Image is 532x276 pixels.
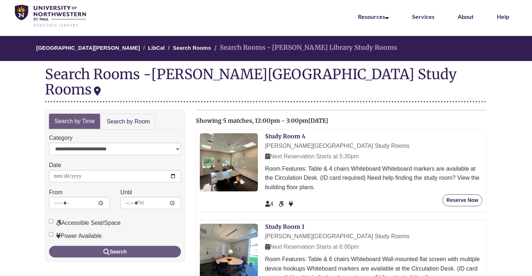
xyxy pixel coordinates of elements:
[497,13,509,20] a: Help
[101,114,156,130] a: Search by Room
[265,223,304,230] a: Study Room 1
[45,66,486,102] div: Search Rooms -
[49,133,73,143] label: Category
[265,201,273,207] span: The capacity of this space
[49,188,62,197] label: From
[213,42,397,53] li: Search Rooms - [PERSON_NAME] Library Study Rooms
[458,13,474,20] a: About
[279,201,285,207] span: Accessible Seat/Space
[49,218,121,228] label: Accessible Seat/Space
[49,232,53,236] input: Power Available
[196,118,486,124] h2: Showing 5 matches
[173,45,211,51] a: Search Rooms
[49,161,61,170] label: Date
[265,133,305,140] a: Study Room 4
[49,114,100,129] a: Search by Time
[412,13,434,20] a: Services
[45,36,486,61] nav: Breadcrumb
[265,153,359,159] span: Next Reservation Starts at 5:30pm
[265,164,482,192] div: Room Features: Table & 4 chairs Whiteboard Whiteboard markers are available at the Circulation De...
[265,141,482,151] div: [PERSON_NAME][GEOGRAPHIC_DATA] Study Rooms
[49,219,53,223] input: Accessible Seat/Space
[49,231,102,241] label: Power Available
[252,117,328,124] span: , 12:00pm - 3:00pm[DATE]
[148,45,165,51] a: LibCal
[358,13,389,20] a: Resources
[120,188,132,197] label: Until
[442,194,482,206] button: Reserve Now
[36,45,140,51] a: [GEOGRAPHIC_DATA][PERSON_NAME]
[49,246,181,257] button: Search
[289,201,293,207] span: Power Available
[265,244,359,250] span: Next Reservation Starts at 6:00pm
[265,232,482,241] div: [PERSON_NAME][GEOGRAPHIC_DATA] Study Rooms
[45,65,457,98] div: [PERSON_NAME][GEOGRAPHIC_DATA] Study Rooms
[200,133,258,191] img: Study Room 4
[15,5,86,27] img: UNWSP Library Logo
